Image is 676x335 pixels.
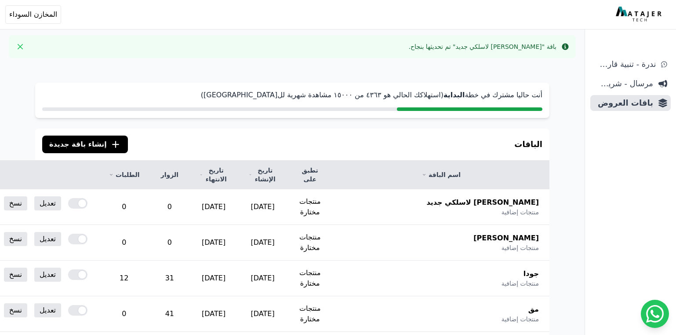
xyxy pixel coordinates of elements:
p: أنت حاليا مشترك في خطة (استهلاكك الحالي هو ٤۳٦۳ من ١٥۰۰۰ مشاهدة شهرية لل[GEOGRAPHIC_DATA]) [42,90,542,100]
th: تطبق على [287,161,333,189]
button: إنشاء باقة جديدة [42,136,128,153]
span: جودا [523,269,539,279]
td: 31 [150,261,189,296]
span: منتجات إضافية [502,208,539,217]
td: [DATE] [238,296,287,332]
td: منتجات مختارة [287,296,333,332]
span: مرسال - شريط دعاية [594,77,653,90]
a: تاريخ الانتهاء [200,166,228,184]
td: 0 [98,225,150,261]
td: 0 [150,189,189,225]
td: [DATE] [189,225,238,261]
a: اسم الباقة [343,170,539,179]
span: باقات العروض [594,97,653,109]
td: [DATE] [238,189,287,225]
td: 41 [150,296,189,332]
td: 0 [98,296,150,332]
div: باقة "[PERSON_NAME] لاسلكي جديد" تم تحديثها بنجاح. [409,42,557,51]
span: منتجات إضافية [502,315,539,324]
button: Close [13,40,27,54]
td: 0 [98,189,150,225]
td: منتجات مختارة [287,261,333,296]
span: المخازن السوداء [9,9,57,20]
a: تعديل [34,232,61,246]
a: نسخ [4,268,27,282]
span: مق [528,304,539,315]
th: الزوار [150,161,189,189]
td: منتجات مختارة [287,189,333,225]
a: نسخ [4,232,27,246]
span: [PERSON_NAME] لاسلكي جديد [426,197,539,208]
td: [DATE] [189,189,238,225]
span: منتجات إضافية [502,279,539,288]
td: [DATE] [238,261,287,296]
span: منتجات إضافية [502,243,539,252]
a: الطلبات [109,170,139,179]
td: [DATE] [189,261,238,296]
a: تعديل [34,196,61,210]
td: [DATE] [238,225,287,261]
a: نسخ [4,303,27,317]
a: تعديل [34,268,61,282]
td: 12 [98,261,150,296]
a: تاريخ الإنشاء [249,166,276,184]
img: MatajerTech Logo [616,7,664,22]
button: المخازن السوداء [5,5,61,24]
td: منتجات مختارة [287,225,333,261]
td: [DATE] [189,296,238,332]
span: إنشاء باقة جديدة [49,139,107,150]
span: [PERSON_NAME] [473,233,539,243]
td: 0 [150,225,189,261]
h3: الباقات [514,138,542,151]
strong: البداية [443,91,465,99]
span: ندرة - تنبية قارب علي النفاذ [594,58,656,70]
a: نسخ [4,196,27,210]
a: تعديل [34,303,61,317]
